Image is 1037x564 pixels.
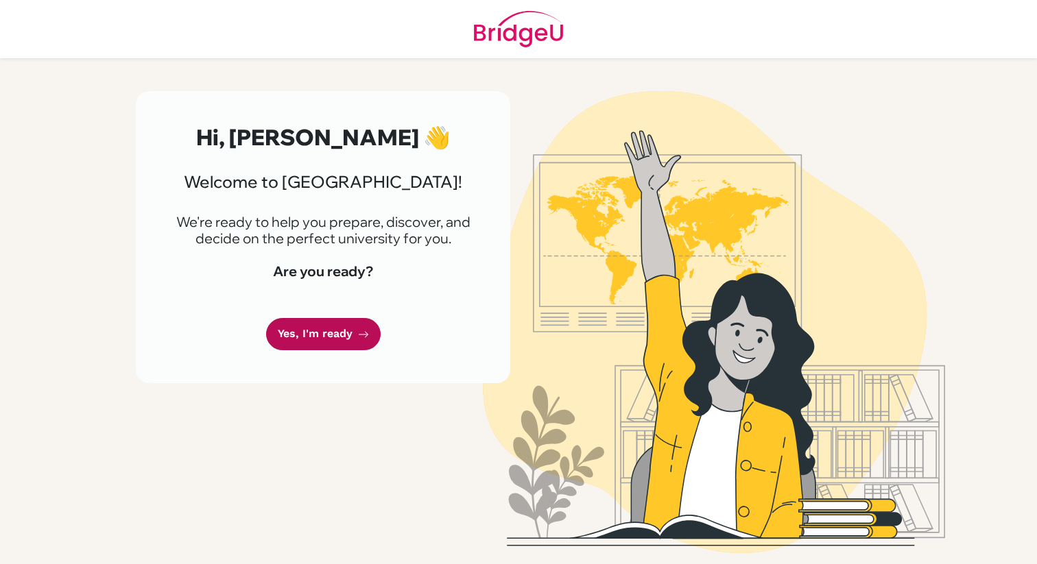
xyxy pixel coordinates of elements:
h4: Are you ready? [169,263,477,280]
p: We're ready to help you prepare, discover, and decide on the perfect university for you. [169,214,477,247]
h2: Hi, [PERSON_NAME] 👋 [169,124,477,150]
a: Yes, I'm ready [266,318,381,350]
h3: Welcome to [GEOGRAPHIC_DATA]! [169,172,477,192]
